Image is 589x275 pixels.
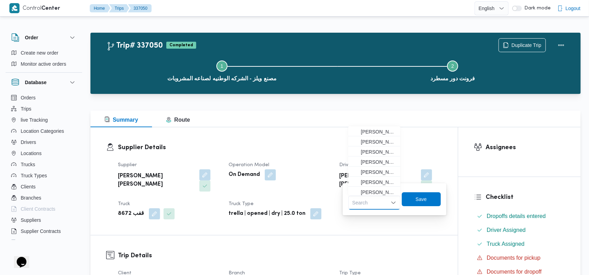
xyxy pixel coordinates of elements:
[361,148,396,156] span: [PERSON_NAME]
[522,6,551,11] span: Dark mode
[229,210,305,218] b: trella | opened | dry | 25.0 ton
[499,38,546,52] button: Duplicate Trip
[21,105,32,113] span: Trips
[8,181,79,192] button: Clients
[8,58,79,70] button: Monitor active orders
[430,74,475,83] span: فرونت دور مسطرد
[21,160,35,169] span: Trucks
[361,168,396,176] span: [PERSON_NAME] [PERSON_NAME]
[8,137,79,148] button: Drivers
[229,163,269,167] span: Operation Model
[416,195,427,203] span: Save
[337,52,568,88] button: فرونت دور مسطرد
[348,136,400,146] button: محمد أحمد عطية محمد
[487,212,546,220] span: Dropoffs details entered
[511,41,541,49] span: Duplicate Trip
[554,38,568,52] button: Actions
[21,116,48,124] span: live Tracking
[106,52,337,88] button: مصنع ويلز - الشركه الوطنيه لصناعه المشروبات
[361,128,396,136] span: [PERSON_NAME]
[104,117,138,123] span: Summary
[109,4,129,13] button: Trips
[21,194,41,202] span: Branches
[221,63,223,69] span: 1
[42,6,61,11] b: Center
[167,74,277,83] span: مصنع ويلز - الشركه الوطنيه لصناعه المشروبات
[229,202,254,206] span: Truck Type
[90,4,111,13] button: Home
[340,163,353,167] span: Driver
[8,92,79,103] button: Orders
[21,171,47,180] span: Truck Types
[21,49,58,57] span: Create new order
[7,247,29,268] iframe: chat widget
[566,4,581,13] span: Logout
[8,47,79,58] button: Create new order
[487,227,526,233] span: Driver Assigned
[21,238,38,246] span: Devices
[166,42,196,49] span: Completed
[118,210,144,218] b: قفب 8672
[25,78,47,87] h3: Database
[6,92,82,243] div: Database
[487,241,525,247] span: Truck Assigned
[340,172,416,189] b: [PERSON_NAME] [PERSON_NAME]
[486,193,565,202] h3: Checklist
[487,269,542,275] span: Documents for dropoff
[106,41,163,50] h2: Trip# 337050
[21,94,36,102] span: Orders
[21,216,41,224] span: Suppliers
[21,60,66,68] span: Monitor active orders
[21,205,56,213] span: Client Contracts
[487,213,546,219] span: Dropoffs details entered
[391,200,396,205] button: Close list of options
[348,156,400,167] button: عباس علاء الدين محمد عباس
[229,171,260,179] b: On Demand
[348,167,400,177] button: احمد بركات احمد محمد
[487,255,541,261] span: Documents for pickup
[8,203,79,215] button: Client Contracts
[348,146,400,156] button: محمود محسن عبدالعظيم محمد
[474,211,565,222] button: Dropoffs details entered
[9,3,19,13] img: X8yXhbKr1z7QwAAAABJRU5ErkJggg==
[11,33,77,42] button: Order
[451,63,454,69] span: 2
[474,238,565,250] button: Truck Assigned
[486,143,565,152] h3: Assignees
[361,188,396,196] span: [PERSON_NAME] [PERSON_NAME]
[11,78,77,87] button: Database
[8,215,79,226] button: Suppliers
[169,43,193,47] b: Completed
[8,170,79,181] button: Truck Types
[474,225,565,236] button: Driver Assigned
[8,126,79,137] button: Location Categories
[118,163,137,167] span: Supplier
[21,183,36,191] span: Clients
[361,138,396,146] span: [PERSON_NAME]
[402,192,441,206] button: Save
[348,187,400,197] button: أحمد إسماعيل أحمد إبراهيم
[118,143,442,152] h3: Supplier Details
[361,178,396,186] span: [PERSON_NAME]
[8,159,79,170] button: Trucks
[555,1,583,15] button: Logout
[21,227,61,235] span: Supplier Contracts
[21,138,36,146] span: Drivers
[8,114,79,126] button: live Tracking
[474,252,565,264] button: Documents for pickup
[6,47,82,72] div: Order
[361,158,396,166] span: [PERSON_NAME] [PERSON_NAME]
[8,192,79,203] button: Branches
[487,226,526,234] span: Driver Assigned
[487,240,525,248] span: Truck Assigned
[348,126,400,136] button: مرعي محمد محمود جاد الكريم
[8,103,79,114] button: Trips
[8,148,79,159] button: Locations
[21,149,42,157] span: Locations
[487,254,541,262] span: Documents for pickup
[8,237,79,248] button: Devices
[118,172,194,189] b: [PERSON_NAME] [PERSON_NAME]
[21,127,64,135] span: Location Categories
[25,33,38,42] h3: Order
